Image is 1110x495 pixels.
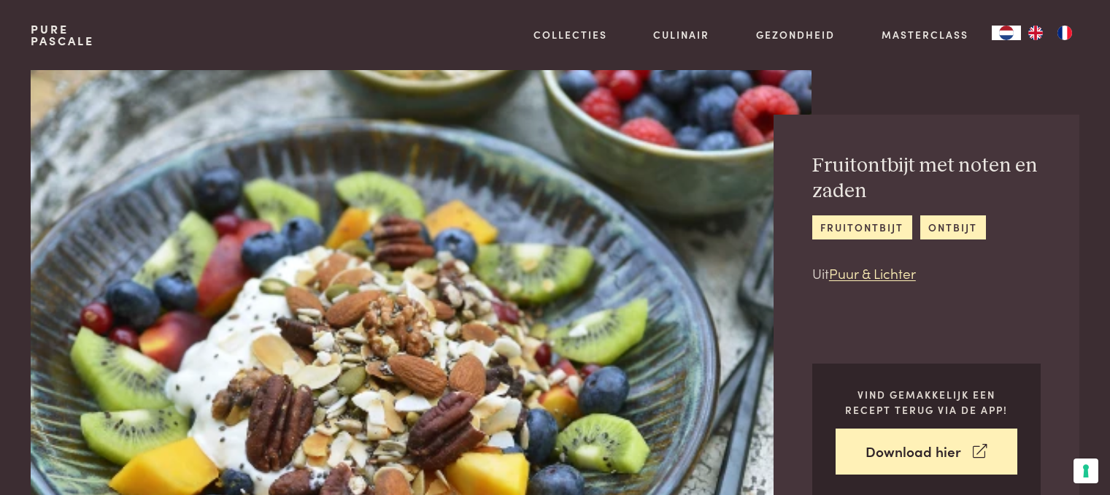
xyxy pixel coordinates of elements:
[836,387,1017,417] p: Vind gemakkelijk een recept terug via de app!
[756,27,835,42] a: Gezondheid
[992,26,1021,40] div: Language
[812,153,1041,204] h2: Fruitontbijt met noten en zaden
[812,263,1041,284] p: Uit
[812,215,912,239] a: fruitontbijt
[992,26,1021,40] a: NL
[882,27,968,42] a: Masterclass
[653,27,709,42] a: Culinair
[31,23,94,47] a: PurePascale
[1074,458,1098,483] button: Uw voorkeuren voor toestemming voor trackingtechnologieën
[1050,26,1079,40] a: FR
[992,26,1079,40] aside: Language selected: Nederlands
[1021,26,1050,40] a: EN
[533,27,607,42] a: Collecties
[920,215,986,239] a: ontbijt
[829,263,916,283] a: Puur & Lichter
[1021,26,1079,40] ul: Language list
[836,429,1017,475] a: Download hier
